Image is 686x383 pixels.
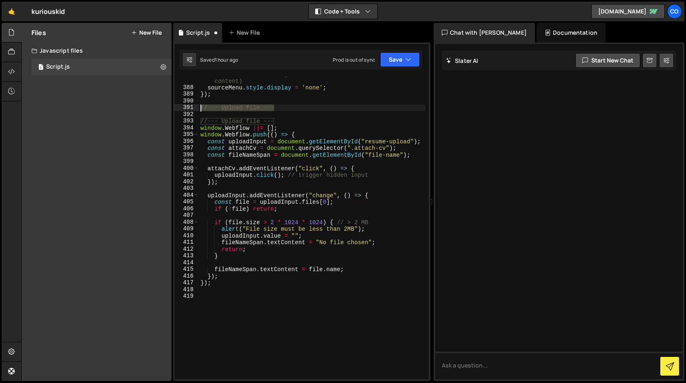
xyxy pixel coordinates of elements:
[175,232,199,239] div: 410
[309,4,377,19] button: Code + Tools
[175,279,199,286] div: 417
[215,56,238,63] div: 1 hour ago
[186,29,210,37] div: Script.js
[175,198,199,205] div: 405
[175,239,199,246] div: 411
[175,212,199,219] div: 407
[175,273,199,280] div: 416
[175,246,199,253] div: 412
[175,165,199,172] div: 400
[175,286,199,293] div: 418
[131,29,162,36] button: New File
[38,65,43,71] span: 1
[175,71,199,84] div: 387
[175,131,199,138] div: 395
[175,192,199,199] div: 404
[175,225,199,232] div: 409
[591,4,665,19] a: [DOMAIN_NAME]
[175,118,199,125] div: 393
[380,52,420,67] button: Save
[31,7,65,16] div: kuriouskid
[175,266,199,273] div: 415
[175,91,199,98] div: 389
[446,57,479,65] h2: Slater AI
[175,138,199,145] div: 396
[46,63,70,71] div: Script.js
[2,2,22,21] a: 🤙
[175,178,199,185] div: 402
[175,252,199,259] div: 413
[31,59,171,75] div: 16633/45317.js
[175,171,199,178] div: 401
[229,29,263,37] div: New File
[175,98,199,105] div: 390
[175,151,199,158] div: 398
[175,111,199,118] div: 392
[175,293,199,300] div: 419
[200,56,238,63] div: Saved
[175,84,199,91] div: 388
[575,53,640,68] button: Start new chat
[434,23,535,42] div: Chat with [PERSON_NAME]
[667,4,682,19] a: Co
[31,28,46,37] h2: Files
[333,56,375,63] div: Prod is out of sync
[175,205,199,212] div: 406
[175,125,199,131] div: 394
[175,259,199,266] div: 414
[175,185,199,192] div: 403
[537,23,606,42] div: Documentation
[175,219,199,226] div: 408
[22,42,171,59] div: Javascript files
[175,158,199,165] div: 399
[175,104,199,111] div: 391
[175,145,199,151] div: 397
